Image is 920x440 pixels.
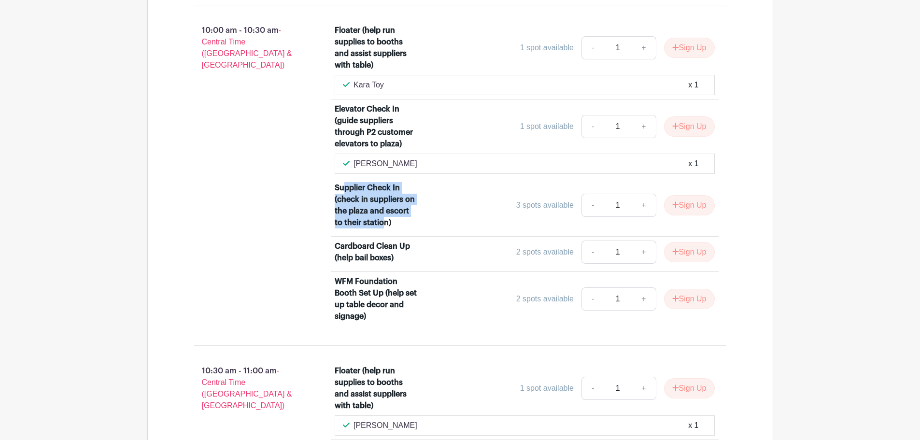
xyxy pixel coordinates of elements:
a: + [632,377,656,400]
div: 1 spot available [520,42,574,54]
div: Cardboard Clean Up (help bail boxes) [335,241,418,264]
a: - [581,115,604,138]
p: 10:00 am - 10:30 am [179,21,320,75]
p: 10:30 am - 11:00 am [179,361,320,415]
p: Kara Toy [354,79,384,91]
a: + [632,241,656,264]
div: x 1 [688,79,698,91]
button: Sign Up [664,378,715,398]
div: Elevator Check In (guide suppliers through P2 customer elevators to plaza) [335,103,418,150]
span: - Central Time ([GEOGRAPHIC_DATA] & [GEOGRAPHIC_DATA]) [202,367,292,410]
a: + [632,194,656,217]
p: [PERSON_NAME] [354,158,417,170]
a: - [581,241,604,264]
a: - [581,287,604,311]
div: x 1 [688,420,698,431]
a: - [581,377,604,400]
span: - Central Time ([GEOGRAPHIC_DATA] & [GEOGRAPHIC_DATA]) [202,26,292,69]
div: 2 spots available [516,293,574,305]
div: Floater (help run supplies to booths and assist suppliers with table) [335,365,418,412]
a: + [632,36,656,59]
button: Sign Up [664,38,715,58]
div: 1 spot available [520,383,574,394]
div: x 1 [688,158,698,170]
div: 1 spot available [520,121,574,132]
button: Sign Up [664,289,715,309]
div: Supplier Check In (check in suppliers on the plaza and escort to their station) [335,182,418,228]
div: Floater (help run supplies to booths and assist suppliers with table) [335,25,418,71]
div: 2 spots available [516,246,574,258]
p: [PERSON_NAME] [354,420,417,431]
button: Sign Up [664,242,715,262]
button: Sign Up [664,116,715,137]
button: Sign Up [664,195,715,215]
div: 3 spots available [516,199,574,211]
a: + [632,115,656,138]
a: - [581,194,604,217]
a: - [581,36,604,59]
div: WFM Foundation Booth Set Up (help set up table decor and signage) [335,276,418,322]
a: + [632,287,656,311]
